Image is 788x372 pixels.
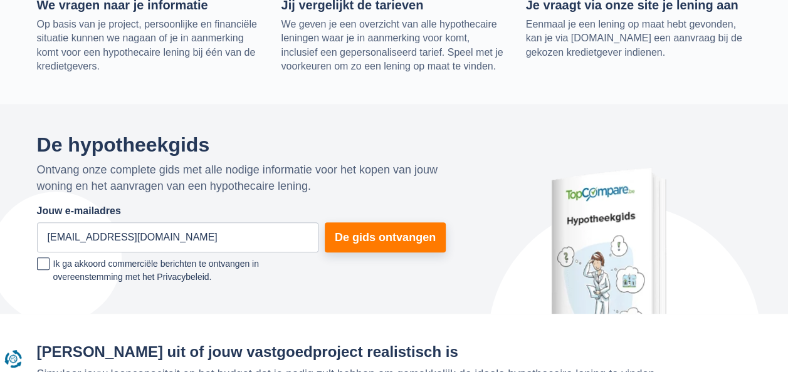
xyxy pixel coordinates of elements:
input: john.smith@domain.com [37,222,318,252]
p: Eenmaal je een lening op maat hebt gevonden, kan je via [DOMAIN_NAME] een aanvraag bij de gekozen... [526,18,752,59]
img: De hypotheekgids [539,160,677,314]
h2: [PERSON_NAME] uit of jouw vastgoedproject realistisch is [37,344,752,360]
label: Jouw e-mailadres [37,204,121,219]
h2: De hypotheekgids [37,134,446,156]
p: We geven je een overzicht van alle hypothecaire leningen waar je in aanmerking voor komt, inclusi... [281,18,507,74]
p: Op basis van je project, persoonlijke en financiële situatie kunnen we nagaan of je in aanmerking... [37,18,263,74]
p: Ontvang onze complete gids met alle nodige informatie voor het kopen van jouw woning en het aanvr... [37,162,446,194]
label: Ik ga akkoord commerciële berichten te ontvangen in overeenstemming met het Privacybeleid. [37,257,318,284]
button: De gids ontvangen [325,222,446,252]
